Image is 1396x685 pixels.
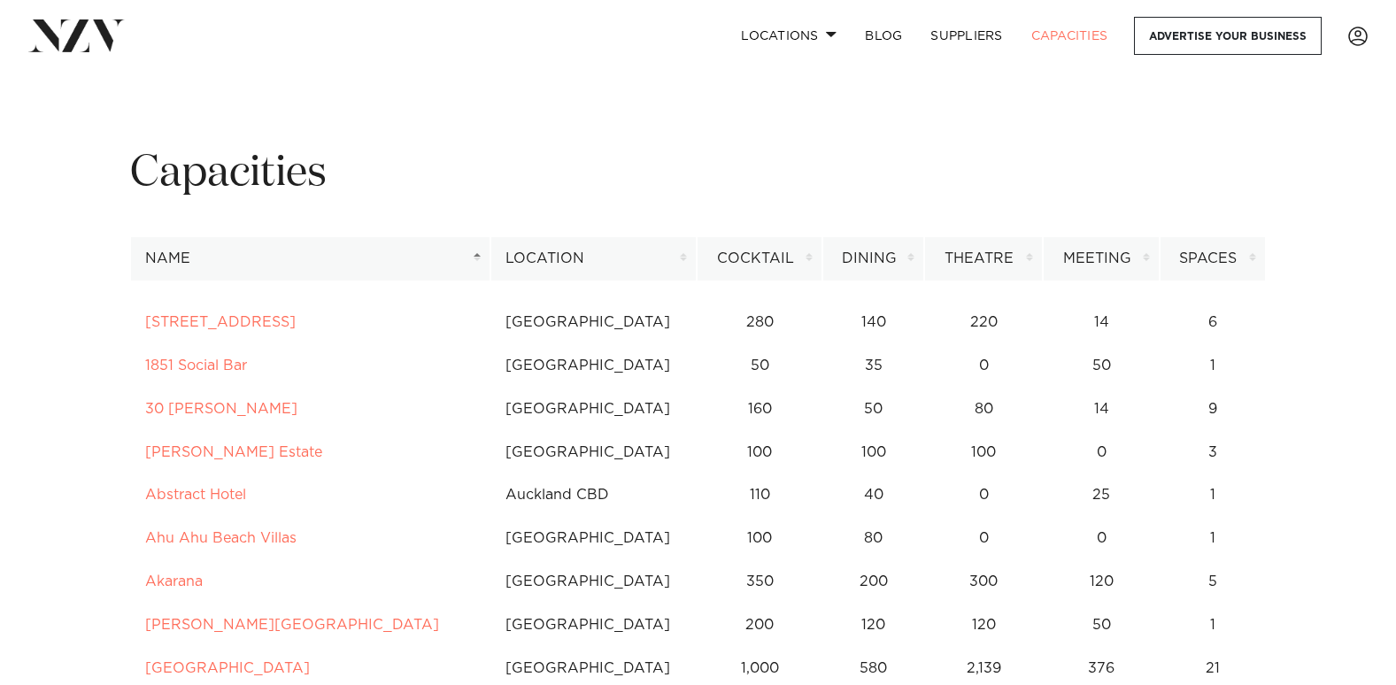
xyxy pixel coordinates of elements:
td: [GEOGRAPHIC_DATA] [490,604,697,647]
th: Cocktail: activate to sort column ascending [697,237,822,281]
td: 140 [822,301,924,344]
a: Locations [727,17,851,55]
th: Spaces: activate to sort column ascending [1160,237,1266,281]
th: Theatre: activate to sort column ascending [924,237,1043,281]
td: 120 [924,604,1043,647]
td: 280 [697,301,822,344]
td: 1 [1160,473,1266,517]
td: 50 [1043,604,1160,647]
td: 300 [924,560,1043,604]
th: Dining: activate to sort column ascending [822,237,924,281]
td: [GEOGRAPHIC_DATA] [490,517,697,560]
td: 110 [697,473,822,517]
td: 80 [924,388,1043,431]
td: [GEOGRAPHIC_DATA] [490,301,697,344]
td: 50 [822,388,924,431]
th: Meeting: activate to sort column ascending [1043,237,1160,281]
td: 80 [822,517,924,560]
a: [PERSON_NAME] Estate [145,445,322,459]
td: 0 [924,344,1043,388]
td: 50 [697,344,822,388]
td: 160 [697,388,822,431]
td: 100 [697,517,822,560]
td: [GEOGRAPHIC_DATA] [490,344,697,388]
td: 1 [1160,604,1266,647]
td: 0 [1043,431,1160,474]
a: Ahu Ahu Beach Villas [145,531,297,545]
td: 14 [1043,388,1160,431]
td: 0 [924,517,1043,560]
a: [STREET_ADDRESS] [145,315,296,329]
td: 120 [822,604,924,647]
td: 35 [822,344,924,388]
td: 220 [924,301,1043,344]
th: Location: activate to sort column ascending [490,237,697,281]
td: [GEOGRAPHIC_DATA] [490,560,697,604]
a: Capacities [1017,17,1122,55]
td: 9 [1160,388,1266,431]
td: 3 [1160,431,1266,474]
a: SUPPLIERS [916,17,1016,55]
td: 1 [1160,344,1266,388]
td: 100 [924,431,1043,474]
td: [GEOGRAPHIC_DATA] [490,388,697,431]
td: 5 [1160,560,1266,604]
h1: Capacities [130,146,1266,202]
td: 40 [822,473,924,517]
td: 1 [1160,517,1266,560]
td: 0 [924,473,1043,517]
a: Akarana [145,574,203,589]
a: BLOG [851,17,916,55]
td: Auckland CBD [490,473,697,517]
th: Name: activate to sort column descending [130,237,490,281]
td: 14 [1043,301,1160,344]
a: [GEOGRAPHIC_DATA] [145,661,310,675]
td: 100 [822,431,924,474]
img: nzv-logo.png [28,19,125,51]
td: 120 [1043,560,1160,604]
a: Abstract Hotel [145,488,246,502]
td: 0 [1043,517,1160,560]
td: 100 [697,431,822,474]
td: 200 [822,560,924,604]
a: 30 [PERSON_NAME] [145,402,297,416]
td: 350 [697,560,822,604]
a: 1851 Social Bar [145,358,247,373]
td: 200 [697,604,822,647]
td: 25 [1043,473,1160,517]
a: [PERSON_NAME][GEOGRAPHIC_DATA] [145,618,439,632]
a: Advertise your business [1134,17,1322,55]
td: 6 [1160,301,1266,344]
td: 50 [1043,344,1160,388]
td: [GEOGRAPHIC_DATA] [490,431,697,474]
